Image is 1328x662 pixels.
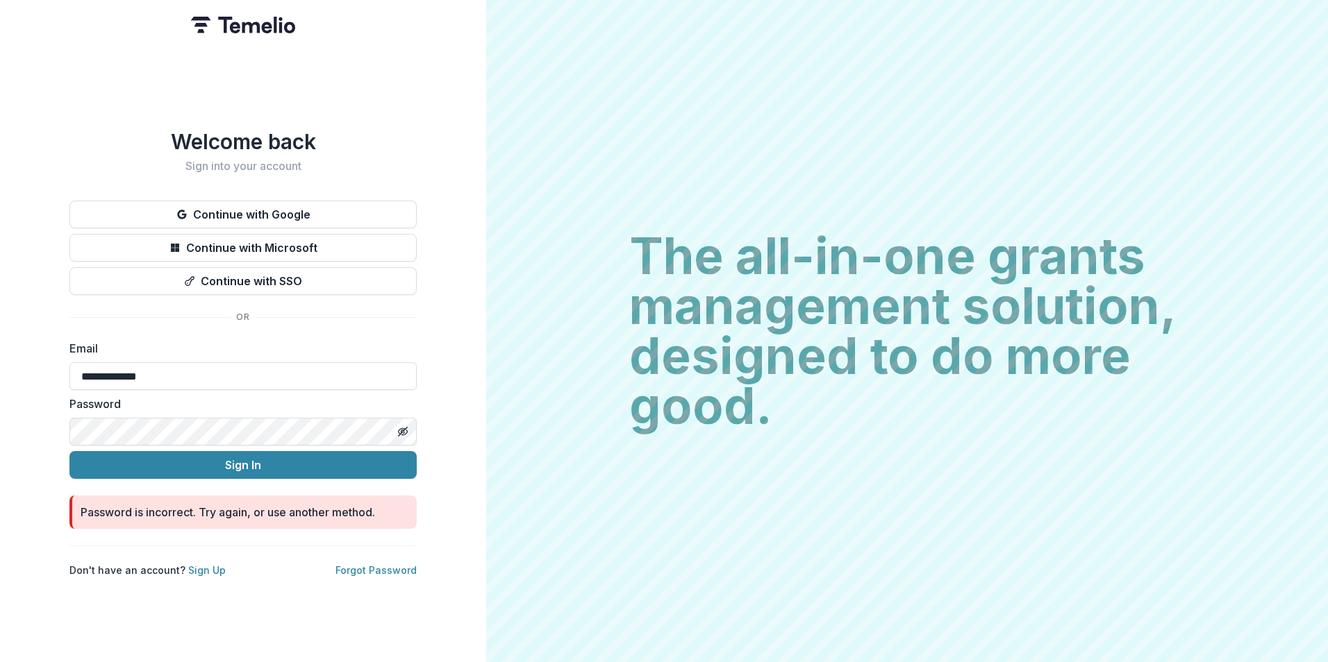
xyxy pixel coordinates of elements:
[69,267,417,295] button: Continue with SSO
[191,17,295,33] img: Temelio
[69,451,417,479] button: Sign In
[392,421,414,443] button: Toggle password visibility
[81,504,375,520] div: Password is incorrect. Try again, or use another method.
[69,129,417,154] h1: Welcome back
[69,340,408,357] label: Email
[69,234,417,262] button: Continue with Microsoft
[69,201,417,228] button: Continue with Google
[69,396,408,412] label: Password
[335,564,417,576] a: Forgot Password
[69,563,226,577] p: Don't have an account?
[188,564,226,576] a: Sign Up
[69,160,417,173] h2: Sign into your account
